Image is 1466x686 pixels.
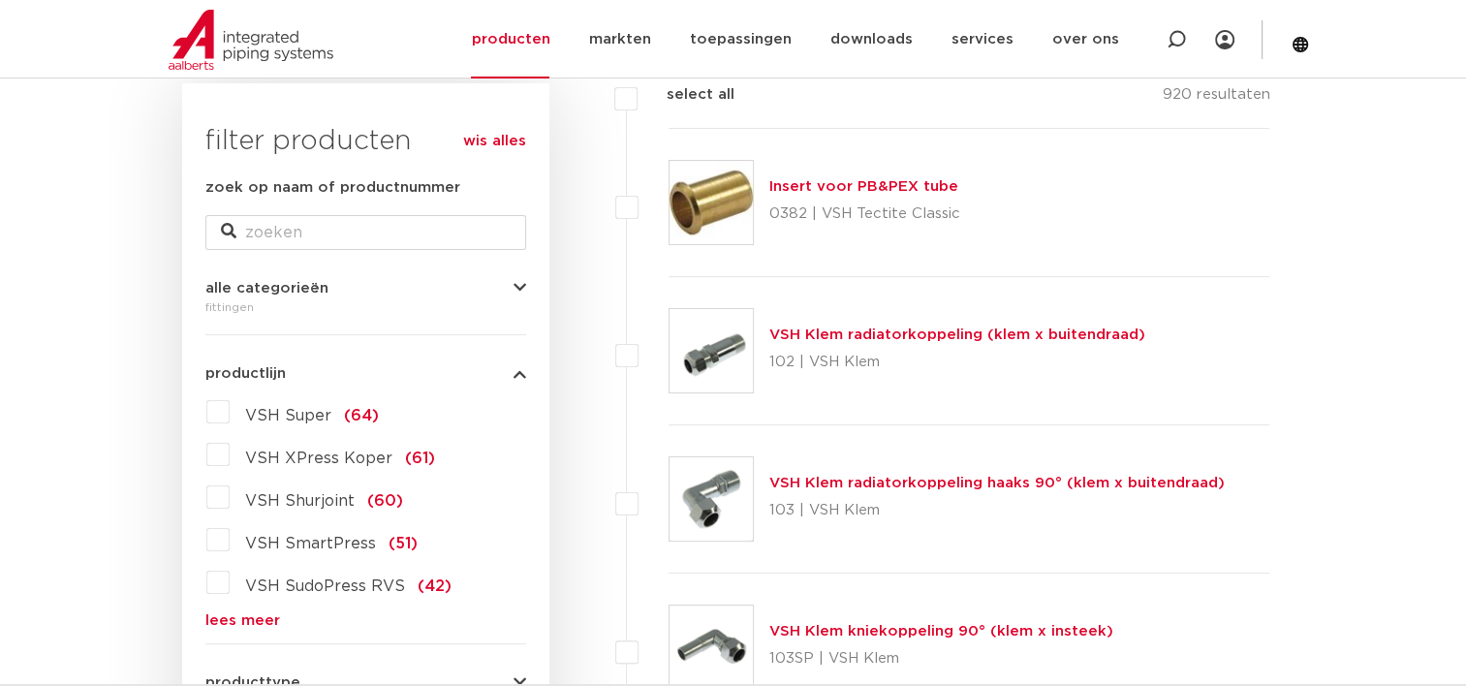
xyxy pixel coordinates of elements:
[205,613,526,628] a: lees meer
[638,83,734,107] label: select all
[769,643,1113,674] p: 103SP | VSH Klem
[205,122,526,161] h3: filter producten
[405,451,435,466] span: (61)
[245,451,392,466] span: VSH XPress Koper
[418,578,452,594] span: (42)
[205,296,526,319] div: fittingen
[1162,83,1269,113] p: 920 resultaten
[245,536,376,551] span: VSH SmartPress
[367,493,403,509] span: (60)
[205,281,328,296] span: alle categorieën
[344,408,379,423] span: (64)
[389,536,418,551] span: (51)
[205,176,460,200] label: zoek op naam of productnummer
[670,161,753,244] img: Thumbnail for Insert voor PB&PEX tube
[769,199,960,230] p: 0382 | VSH Tectite Classic
[769,495,1225,526] p: 103 | VSH Klem
[670,309,753,392] img: Thumbnail for VSH Klem radiatorkoppeling (klem x buitendraad)
[205,366,286,381] span: productlijn
[769,476,1225,490] a: VSH Klem radiatorkoppeling haaks 90° (klem x buitendraad)
[769,347,1145,378] p: 102 | VSH Klem
[205,215,526,250] input: zoeken
[245,493,355,509] span: VSH Shurjoint
[205,366,526,381] button: productlijn
[769,179,958,194] a: Insert voor PB&PEX tube
[769,327,1145,342] a: VSH Klem radiatorkoppeling (klem x buitendraad)
[245,408,331,423] span: VSH Super
[769,624,1113,639] a: VSH Klem kniekoppeling 90° (klem x insteek)
[463,130,526,153] a: wis alles
[670,457,753,541] img: Thumbnail for VSH Klem radiatorkoppeling haaks 90° (klem x buitendraad)
[205,281,526,296] button: alle categorieën
[245,578,405,594] span: VSH SudoPress RVS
